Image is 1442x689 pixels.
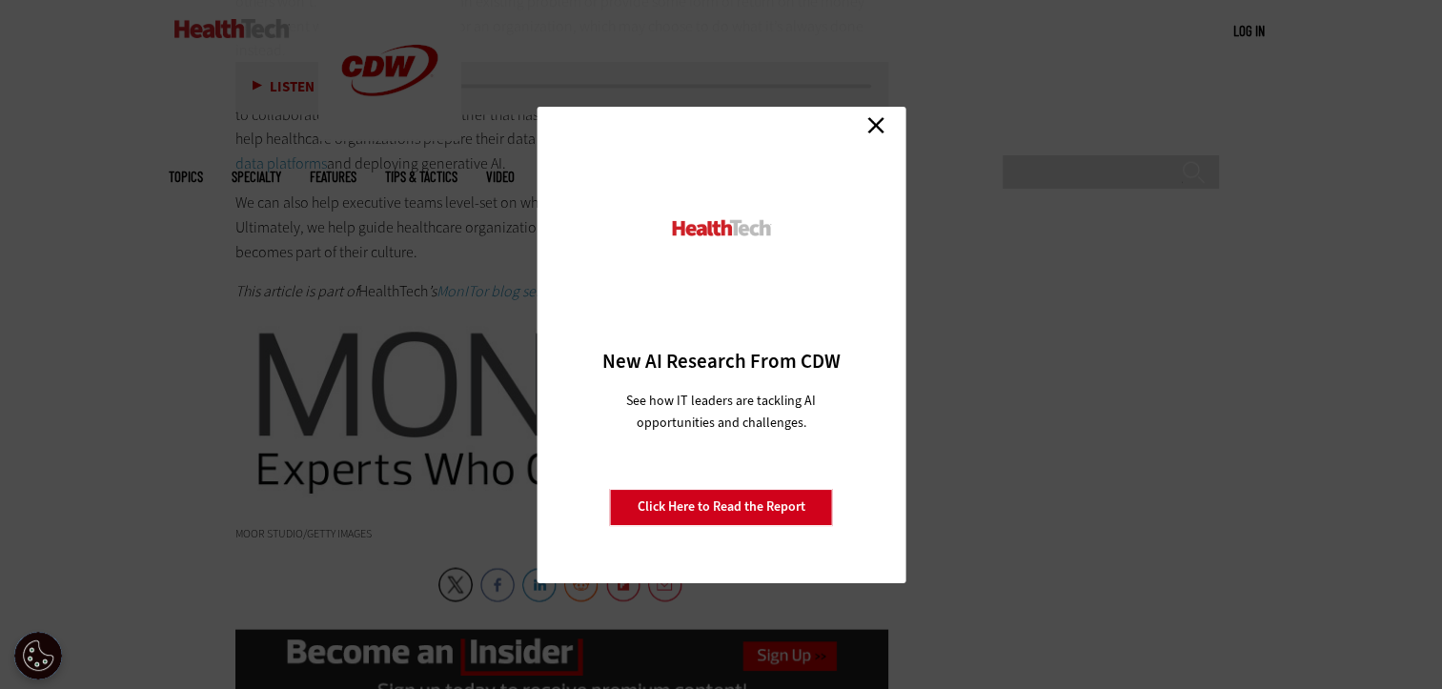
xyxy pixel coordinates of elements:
div: Cookie Settings [14,632,62,679]
a: Click Here to Read the Report [610,489,833,525]
a: Close [862,111,890,140]
p: See how IT leaders are tackling AI opportunities and challenges. [603,390,839,434]
h3: New AI Research From CDW [570,348,872,375]
button: Open Preferences [14,632,62,679]
img: HealthTech_0.png [669,218,773,238]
